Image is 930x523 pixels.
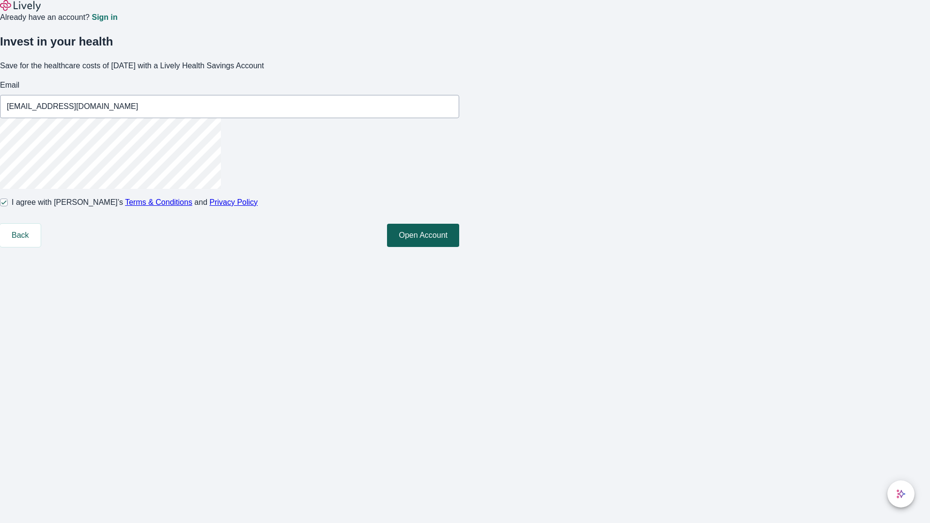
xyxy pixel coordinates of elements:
button: chat [887,480,914,508]
a: Sign in [92,14,117,21]
svg: Lively AI Assistant [896,489,906,499]
span: I agree with [PERSON_NAME]’s and [12,197,258,208]
button: Open Account [387,224,459,247]
a: Privacy Policy [210,198,258,206]
a: Terms & Conditions [125,198,192,206]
